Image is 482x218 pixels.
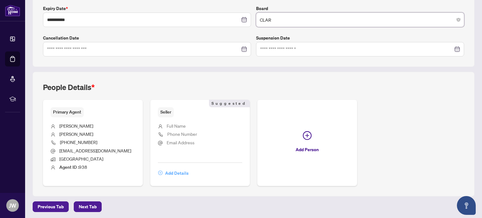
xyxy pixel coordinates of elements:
[167,140,195,145] span: Email Address
[79,202,97,212] span: Next Tab
[60,139,97,145] span: [PHONE_NUMBER]
[59,164,87,170] span: 938
[256,35,464,41] label: Suspension Date
[33,201,69,212] button: Previous Tab
[158,107,174,117] span: Seller
[5,5,20,16] img: logo
[43,82,95,92] h2: People Details
[59,123,93,129] span: [PERSON_NAME]
[167,131,197,137] span: Phone Number
[165,168,189,178] span: Add Details
[167,123,186,129] span: Full Name
[256,5,464,12] label: Board
[38,202,64,212] span: Previous Tab
[59,156,103,162] span: [GEOGRAPHIC_DATA]
[303,131,312,140] span: plus-circle
[74,201,102,212] button: Next Tab
[9,201,16,210] span: JW
[296,145,319,155] span: Add Person
[158,171,163,175] span: plus-circle
[260,14,460,26] span: CLAR
[51,107,84,117] span: Primary Agent
[209,100,250,107] span: Suggested
[43,35,251,41] label: Cancellation Date
[158,168,189,178] button: Add Details
[59,164,79,170] b: Agent ID :
[59,148,131,153] span: [EMAIL_ADDRESS][DOMAIN_NAME]
[457,18,460,22] span: close-circle
[43,5,251,12] label: Expiry Date
[257,100,357,186] button: Add Person
[457,196,476,215] button: Open asap
[59,131,93,137] span: [PERSON_NAME]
